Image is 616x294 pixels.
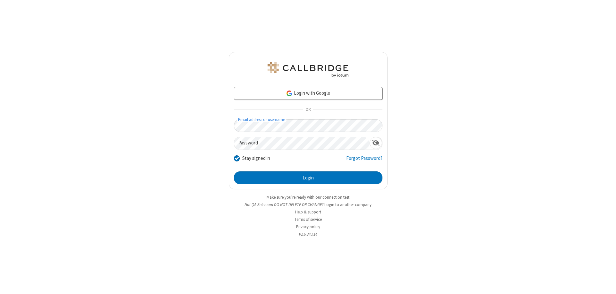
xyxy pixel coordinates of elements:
input: Email address or username [234,119,382,132]
li: Not QA Selenium DO NOT DELETE OR CHANGE? [229,202,388,208]
a: Terms of service [295,217,322,222]
div: Show password [370,137,382,149]
input: Password [234,137,370,150]
a: Forgot Password? [346,155,382,167]
label: Stay signed in [242,155,270,162]
li: v2.6.349.14 [229,231,388,237]
a: Help & support [295,209,321,215]
img: google-icon.png [286,90,293,97]
span: OR [303,105,313,114]
a: Privacy policy [296,224,320,229]
a: Login with Google [234,87,382,100]
img: QA Selenium DO NOT DELETE OR CHANGE [266,62,350,77]
button: Login to another company [324,202,372,208]
button: Login [234,171,382,184]
a: Make sure you're ready with our connection test [267,195,349,200]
